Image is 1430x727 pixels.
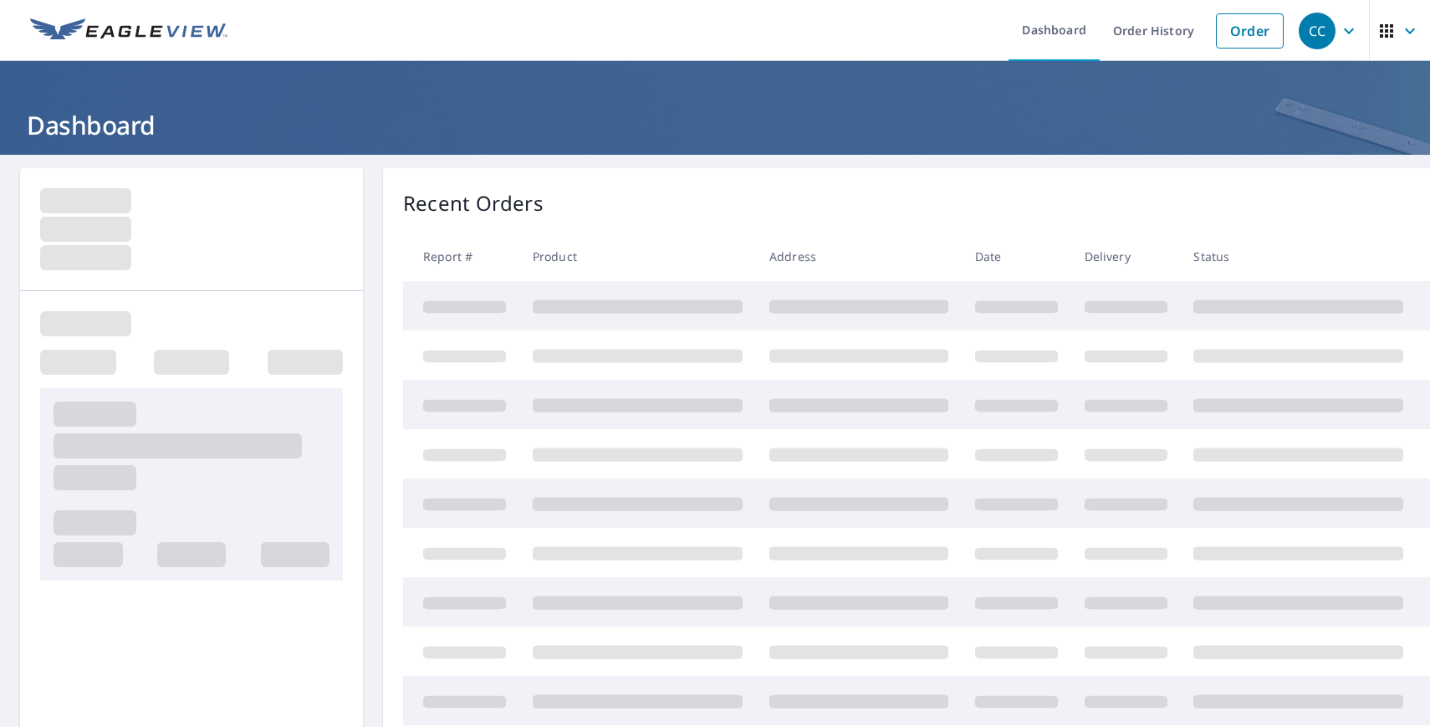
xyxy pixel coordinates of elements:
[1299,13,1336,49] div: CC
[962,232,1071,281] th: Date
[403,232,519,281] th: Report #
[519,232,756,281] th: Product
[756,232,962,281] th: Address
[30,18,227,44] img: EV Logo
[20,108,1410,142] h1: Dashboard
[403,188,544,218] p: Recent Orders
[1180,232,1417,281] th: Status
[1216,13,1284,49] a: Order
[1071,232,1181,281] th: Delivery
